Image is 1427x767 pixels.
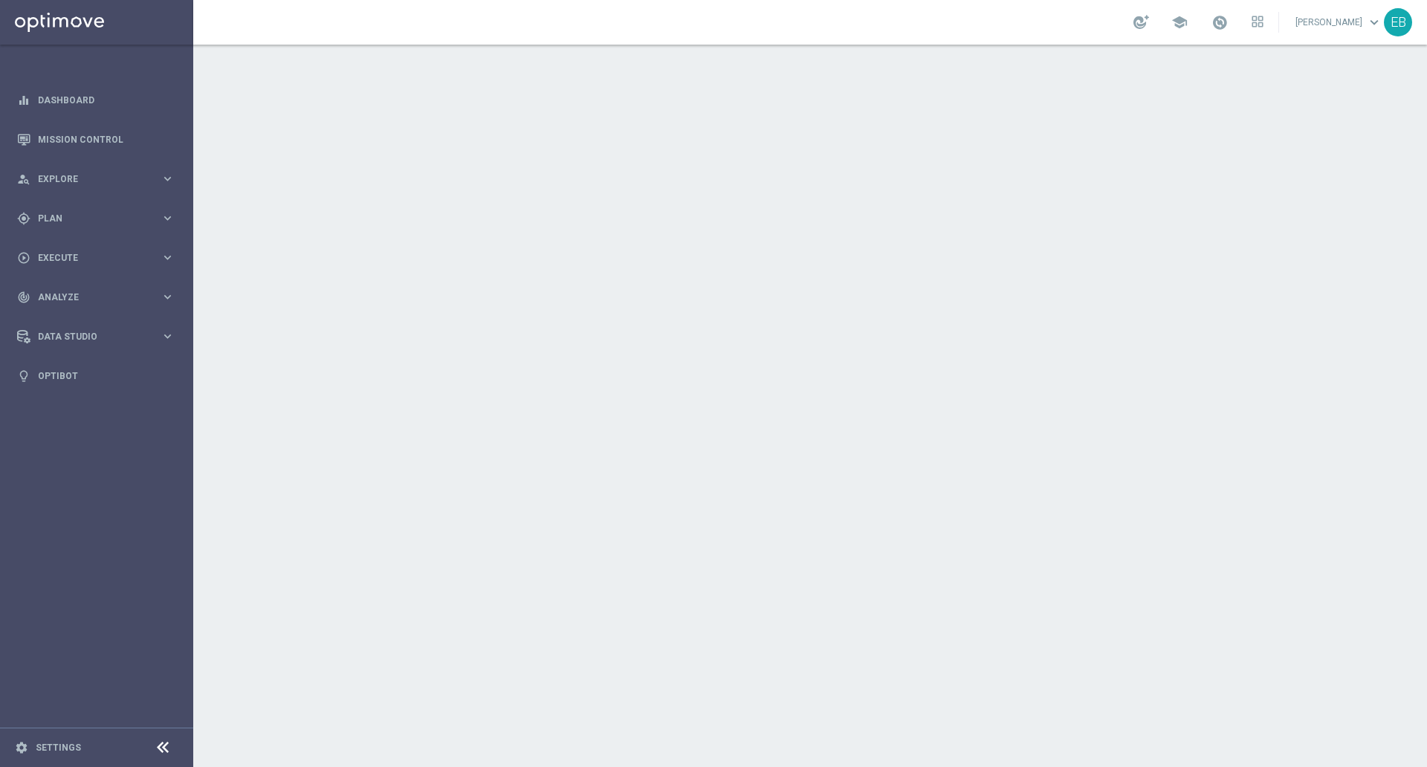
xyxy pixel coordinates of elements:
[16,134,175,146] button: Mission Control
[16,173,175,185] button: person_search Explore keyboard_arrow_right
[38,120,175,159] a: Mission Control
[16,291,175,303] button: track_changes Analyze keyboard_arrow_right
[161,290,175,304] i: keyboard_arrow_right
[161,211,175,225] i: keyboard_arrow_right
[38,356,175,395] a: Optibot
[17,251,161,265] div: Execute
[38,80,175,120] a: Dashboard
[17,291,30,304] i: track_changes
[16,331,175,343] button: Data Studio keyboard_arrow_right
[161,250,175,265] i: keyboard_arrow_right
[17,120,175,159] div: Mission Control
[15,741,28,754] i: settings
[17,172,30,186] i: person_search
[36,743,81,752] a: Settings
[17,172,161,186] div: Explore
[1294,11,1384,33] a: [PERSON_NAME]keyboard_arrow_down
[38,293,161,302] span: Analyze
[38,332,161,341] span: Data Studio
[17,80,175,120] div: Dashboard
[16,252,175,264] button: play_circle_outline Execute keyboard_arrow_right
[17,212,161,225] div: Plan
[1171,14,1188,30] span: school
[16,94,175,106] button: equalizer Dashboard
[16,213,175,224] button: gps_fixed Plan keyboard_arrow_right
[17,291,161,304] div: Analyze
[17,251,30,265] i: play_circle_outline
[17,356,175,395] div: Optibot
[16,370,175,382] button: lightbulb Optibot
[1384,8,1412,36] div: EB
[1366,14,1382,30] span: keyboard_arrow_down
[17,369,30,383] i: lightbulb
[38,253,161,262] span: Execute
[38,175,161,184] span: Explore
[17,330,161,343] div: Data Studio
[17,212,30,225] i: gps_fixed
[161,329,175,343] i: keyboard_arrow_right
[38,214,161,223] span: Plan
[161,172,175,186] i: keyboard_arrow_right
[17,94,30,107] i: equalizer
